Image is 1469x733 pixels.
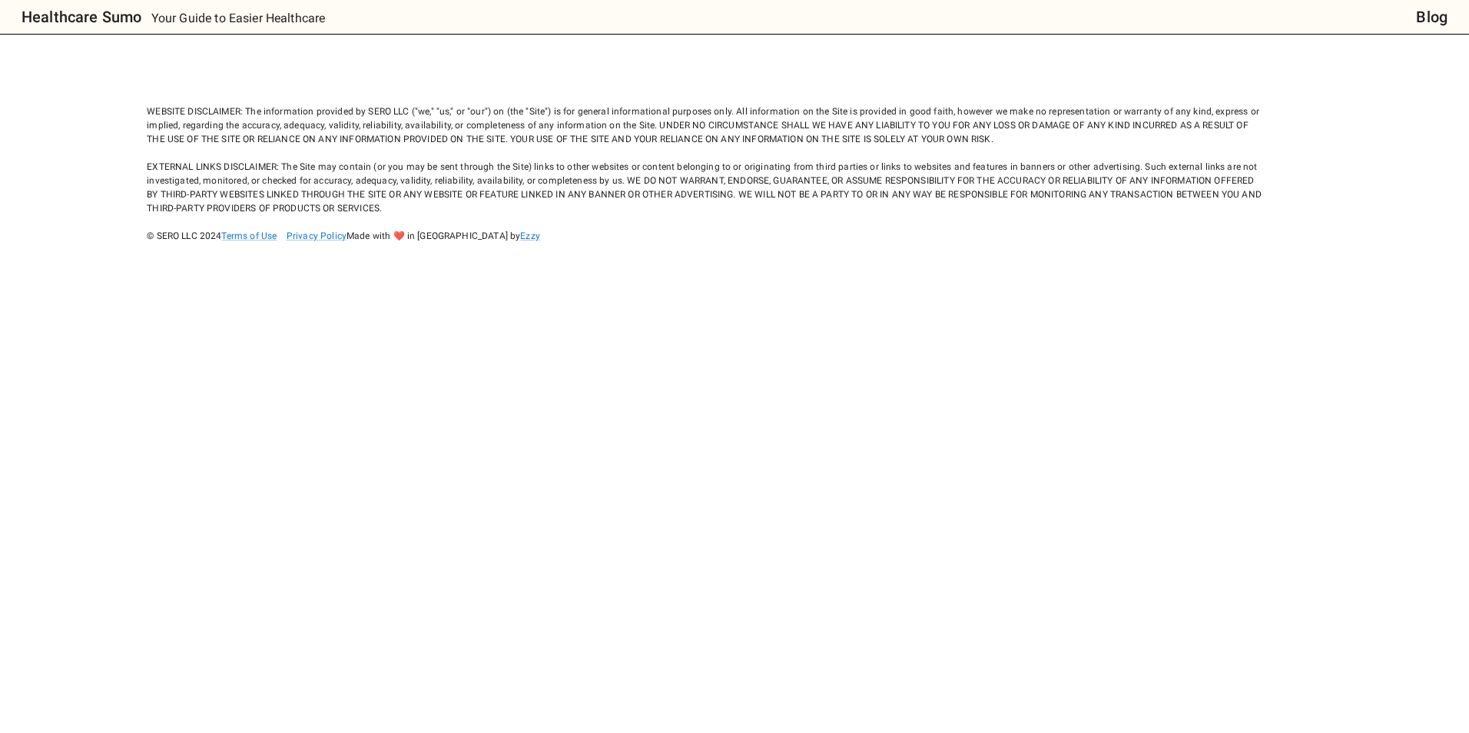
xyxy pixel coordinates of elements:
[9,5,141,29] a: Healthcare Sumo
[221,231,277,241] a: Terms of Use
[147,77,1263,243] div: WEBSITE DISCLAIMER: The information provided by SERO LLC ("we," "us," or "our") on (the "Site") i...
[287,231,347,241] a: Privacy Policy
[1416,5,1447,29] a: Blog
[520,231,540,241] a: Ezzy
[151,9,326,28] p: Your Guide to Easier Healthcare
[22,5,141,29] h6: Healthcare Sumo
